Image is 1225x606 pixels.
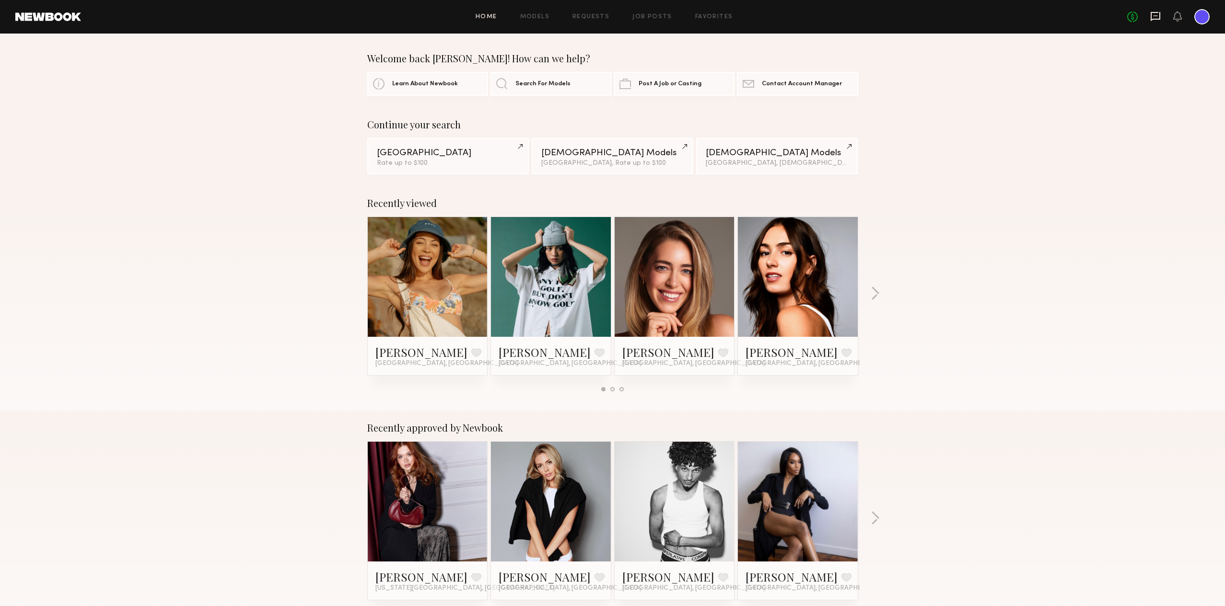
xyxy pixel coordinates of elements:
div: Continue your search [367,119,858,130]
a: [DEMOGRAPHIC_DATA] Models[GEOGRAPHIC_DATA], [DEMOGRAPHIC_DATA] [696,138,858,174]
span: [GEOGRAPHIC_DATA], [GEOGRAPHIC_DATA] [746,584,888,592]
div: Recently approved by Newbook [367,422,858,434]
span: [GEOGRAPHIC_DATA], [GEOGRAPHIC_DATA] [746,360,888,367]
a: [PERSON_NAME] [622,344,714,360]
a: [PERSON_NAME] [499,344,591,360]
a: [GEOGRAPHIC_DATA]Rate up to $100 [367,138,529,174]
a: [PERSON_NAME] [375,344,467,360]
a: Favorites [695,14,733,20]
a: [PERSON_NAME] [375,569,467,584]
div: [DEMOGRAPHIC_DATA] Models [706,149,848,158]
a: [DEMOGRAPHIC_DATA] Models[GEOGRAPHIC_DATA], Rate up to $100 [532,138,693,174]
a: Requests [572,14,609,20]
span: Learn About Newbook [392,81,458,87]
div: Welcome back [PERSON_NAME]! How can we help? [367,53,858,64]
span: [GEOGRAPHIC_DATA], [GEOGRAPHIC_DATA] [499,584,642,592]
span: [GEOGRAPHIC_DATA], [GEOGRAPHIC_DATA] [499,360,642,367]
div: Rate up to $100 [377,160,519,167]
div: [DEMOGRAPHIC_DATA] Models [541,149,684,158]
span: [GEOGRAPHIC_DATA], [GEOGRAPHIC_DATA] [622,360,765,367]
a: [PERSON_NAME] [622,569,714,584]
a: [PERSON_NAME] [746,569,838,584]
a: [PERSON_NAME] [746,344,838,360]
span: Search For Models [515,81,571,87]
span: [US_STATE][GEOGRAPHIC_DATA], [GEOGRAPHIC_DATA] [375,584,555,592]
span: Post A Job or Casting [639,81,701,87]
div: [GEOGRAPHIC_DATA], [DEMOGRAPHIC_DATA] [706,160,848,167]
a: Models [520,14,549,20]
a: Search For Models [490,72,611,96]
a: Learn About Newbook [367,72,488,96]
div: Recently viewed [367,197,858,209]
span: Contact Account Manager [762,81,842,87]
div: [GEOGRAPHIC_DATA] [377,149,519,158]
span: [GEOGRAPHIC_DATA], [GEOGRAPHIC_DATA] [375,360,518,367]
a: [PERSON_NAME] [499,569,591,584]
span: [GEOGRAPHIC_DATA], [GEOGRAPHIC_DATA] [622,584,765,592]
a: Home [476,14,497,20]
a: Post A Job or Casting [614,72,735,96]
a: Contact Account Manager [737,72,858,96]
div: [GEOGRAPHIC_DATA], Rate up to $100 [541,160,684,167]
a: Job Posts [632,14,672,20]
